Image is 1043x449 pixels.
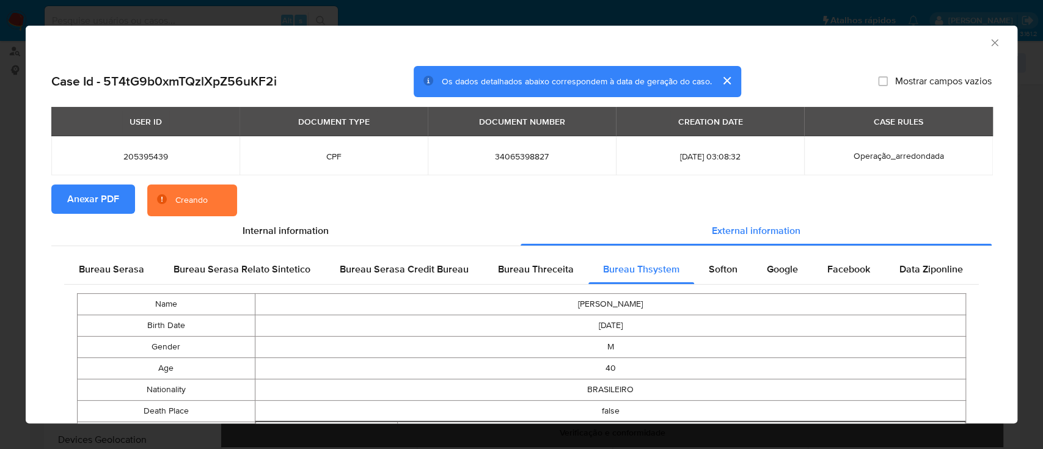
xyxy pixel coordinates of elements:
[255,401,965,422] td: false
[853,150,943,162] span: Operação_arredondada
[79,262,144,276] span: Bureau Serasa
[255,422,397,444] td: Type
[631,151,789,162] span: [DATE] 03:08:32
[827,262,870,276] span: Facebook
[51,184,135,214] button: Anexar PDF
[709,262,737,276] span: Softon
[51,73,277,89] h2: Case Id - 5T4tG9b0xmTQzlXpZ56uKF2i
[255,358,965,379] td: 40
[255,379,965,401] td: BRASILEIRO
[122,111,169,132] div: USER ID
[291,111,377,132] div: DOCUMENT TYPE
[254,151,413,162] span: CPF
[78,358,255,379] td: Age
[989,37,1000,48] button: Fechar a janela
[712,224,800,238] span: External information
[442,75,712,87] span: Os dados detalhados abaixo correspondem à data de geração do caso.
[603,262,679,276] span: Bureau Thsystem
[670,111,750,132] div: CREATION DATE
[78,379,255,401] td: Nationality
[712,66,741,95] button: cerrar
[442,151,601,162] span: 34065398827
[767,262,798,276] span: Google
[174,262,310,276] span: Bureau Serasa Relato Sintetico
[472,111,573,132] div: DOCUMENT NUMBER
[78,294,255,315] td: Name
[255,315,965,337] td: [DATE]
[255,337,965,358] td: M
[78,337,255,358] td: Gender
[51,216,992,246] div: Detailed info
[66,151,225,162] span: 205395439
[243,224,329,238] span: Internal information
[175,194,208,206] div: Creando
[340,262,469,276] span: Bureau Serasa Credit Bureau
[899,262,963,276] span: Data Ziponline
[895,75,992,87] span: Mostrar campos vazios
[498,262,574,276] span: Bureau Threceita
[64,255,979,284] div: Detailed external info
[78,401,255,422] td: Death Place
[26,26,1017,423] div: closure-recommendation-modal
[398,422,965,444] td: CPF
[866,111,931,132] div: CASE RULES
[255,294,965,315] td: [PERSON_NAME]
[78,315,255,337] td: Birth Date
[67,186,119,213] span: Anexar PDF
[878,76,888,86] input: Mostrar campos vazios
